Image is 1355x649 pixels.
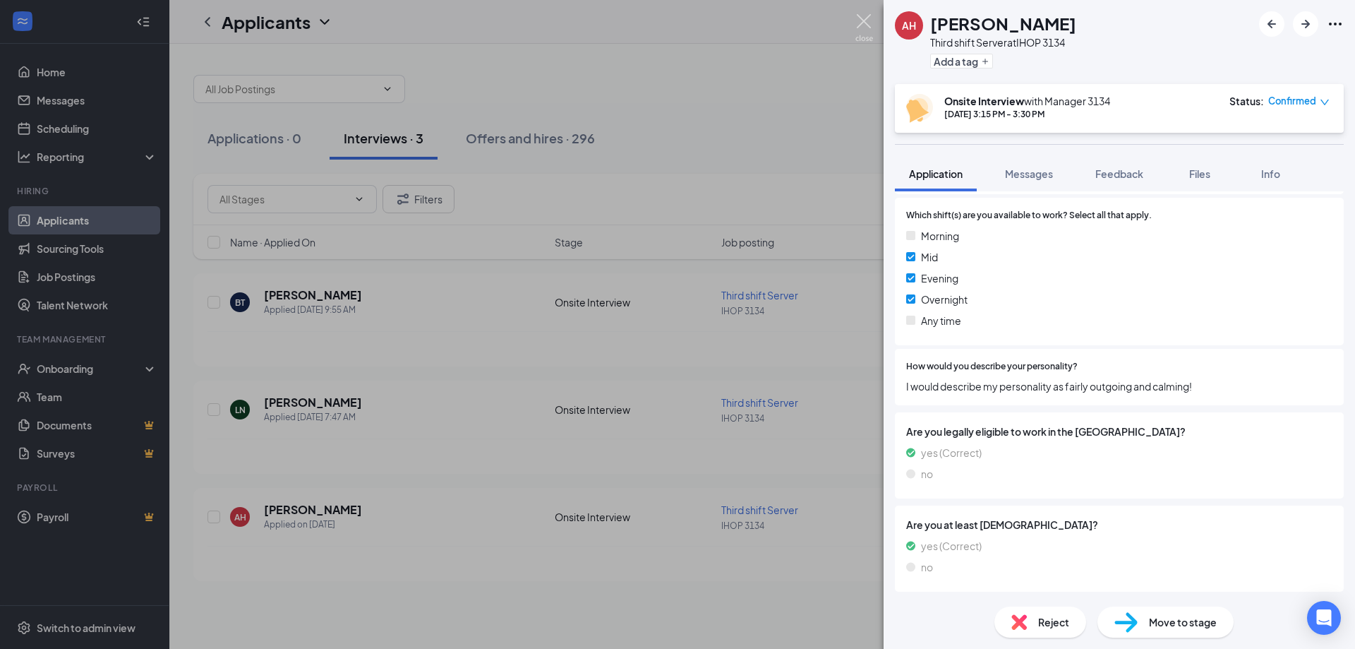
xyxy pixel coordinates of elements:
span: Which shift(s) are you available to work? Select all that apply. [906,209,1152,222]
svg: ArrowRight [1297,16,1314,32]
div: Open Intercom Messenger [1307,601,1341,635]
span: Files [1189,167,1210,180]
b: Onsite Interview [944,95,1024,107]
div: [DATE] 3:15 PM - 3:30 PM [944,108,1110,120]
span: down [1320,97,1330,107]
span: Reject [1038,614,1069,630]
button: PlusAdd a tag [930,54,993,69]
span: Evening [921,270,958,286]
div: with Manager 3134 [944,94,1110,108]
h1: [PERSON_NAME] [930,11,1076,35]
span: Confirmed [1268,94,1316,108]
span: Any time [921,313,961,328]
span: Messages [1005,167,1053,180]
svg: Plus [981,57,989,66]
span: I would describe my personality as fairly outgoing and calming! [906,379,1332,394]
span: Move to stage [1149,614,1217,630]
span: no [921,466,933,482]
div: Status : [1229,94,1264,108]
span: Are you legally eligible to work in the [GEOGRAPHIC_DATA]? [906,424,1332,439]
span: yes (Correct) [921,445,982,460]
span: Feedback [1095,167,1143,180]
svg: Ellipses [1327,16,1344,32]
button: ArrowRight [1293,11,1318,37]
span: Info [1261,167,1280,180]
div: AH [902,18,916,32]
div: Third shift Server at IHOP 3134 [930,35,1076,49]
span: Morning [921,228,959,244]
span: Are you at least [DEMOGRAPHIC_DATA]? [906,517,1332,532]
svg: ArrowLeftNew [1263,16,1280,32]
span: Overnight [921,292,968,307]
span: How would you describe your personality? [906,360,1078,374]
span: Mid [921,249,938,265]
span: no [921,559,933,575]
span: Application [909,167,963,180]
button: ArrowLeftNew [1259,11,1284,37]
span: yes (Correct) [921,538,982,554]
